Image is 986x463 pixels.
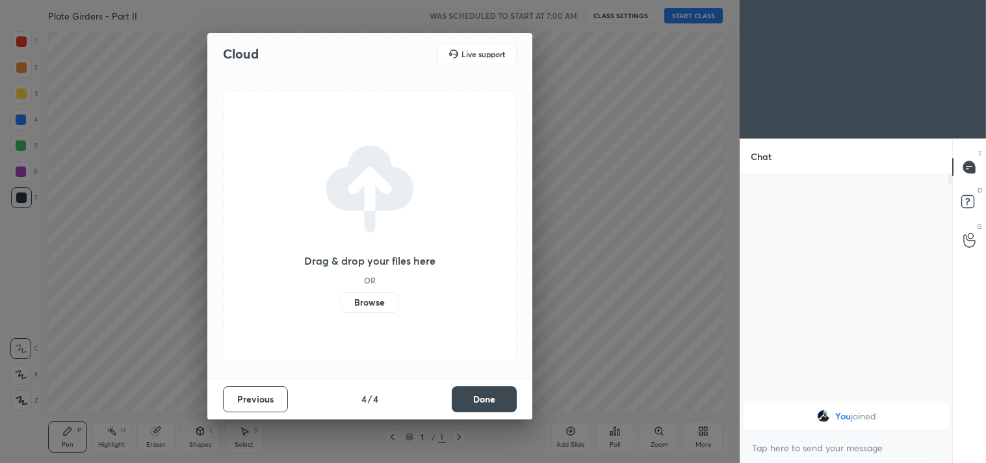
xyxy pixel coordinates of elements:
span: joined [850,411,876,421]
h3: Drag & drop your files here [304,256,435,266]
h4: / [368,392,372,406]
h5: OR [364,276,376,284]
h4: 4 [373,392,378,406]
p: G [977,222,982,231]
h4: 4 [361,392,367,406]
span: You [835,411,850,421]
h2: Cloud [223,46,259,62]
div: grid [740,401,952,432]
h5: Live support [461,50,505,58]
p: Chat [740,139,782,174]
button: Done [452,386,517,412]
img: bb0fa125db344831bf5d12566d8c4e6c.jpg [816,410,829,423]
p: T [978,149,982,159]
p: D [978,185,982,195]
button: Previous [223,386,288,412]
